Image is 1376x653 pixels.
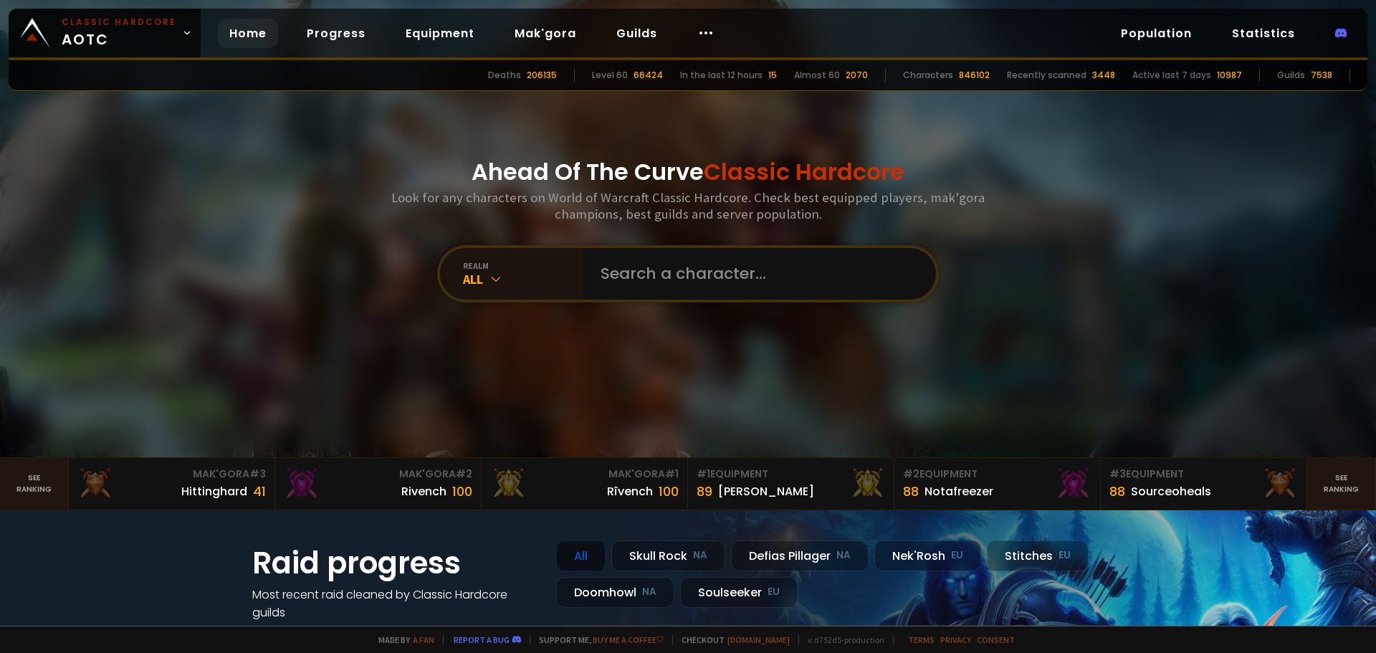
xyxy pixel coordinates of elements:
[987,540,1089,571] div: Stitches
[659,482,679,501] div: 100
[62,16,176,29] small: Classic Hardcore
[768,585,780,599] small: EU
[1059,548,1071,563] small: EU
[401,482,446,500] div: Rivench
[1109,467,1298,482] div: Equipment
[903,69,953,82] div: Characters
[386,189,990,222] h3: Look for any characters on World of Warcraft Classic Hardcore. Check best equipped players, mak'g...
[530,634,664,645] span: Support me,
[836,548,851,563] small: NA
[452,482,472,501] div: 100
[9,9,201,57] a: Classic HardcoreAOTC
[903,467,1091,482] div: Equipment
[62,16,176,50] span: AOTC
[846,69,868,82] div: 2070
[69,458,275,510] a: Mak'Gora#3Hittinghard41
[295,19,377,48] a: Progress
[924,482,993,500] div: Notafreezer
[798,634,884,645] span: v. d752d5 - production
[908,634,935,645] a: Terms
[1307,458,1376,510] a: Seeranking
[253,482,266,501] div: 41
[894,458,1101,510] a: #2Equipment88Notafreezer
[1101,458,1307,510] a: #3Equipment88Sourceoheals
[413,634,434,645] a: a fan
[181,482,247,500] div: Hittinghard
[693,548,707,563] small: NA
[1132,69,1211,82] div: Active last 7 days
[768,69,777,82] div: 15
[1220,19,1306,48] a: Statistics
[688,458,894,510] a: #1Equipment89[PERSON_NAME]
[903,482,919,501] div: 88
[252,540,539,586] h1: Raid progress
[592,248,919,300] input: Search a character...
[672,634,790,645] span: Checkout
[1109,19,1203,48] a: Population
[680,577,798,608] div: Soulseeker
[249,467,266,481] span: # 3
[697,467,885,482] div: Equipment
[593,634,664,645] a: Buy me a coffee
[472,155,904,189] h1: Ahead Of The Curve
[642,585,656,599] small: NA
[951,548,963,563] small: EU
[1217,69,1242,82] div: 10987
[275,458,482,510] a: Mak'Gora#2Rivench100
[731,540,869,571] div: Defias Pillager
[527,69,557,82] div: 206135
[503,19,588,48] a: Mak'gora
[252,586,539,621] h4: Most recent raid cleaned by Classic Hardcore guilds
[607,482,653,500] div: Rîvench
[556,577,674,608] div: Doomhowl
[77,467,266,482] div: Mak'Gora
[794,69,840,82] div: Almost 60
[697,467,710,481] span: # 1
[1092,69,1115,82] div: 3448
[394,19,486,48] a: Equipment
[727,634,790,645] a: [DOMAIN_NAME]
[218,19,278,48] a: Home
[556,540,606,571] div: All
[605,19,669,48] a: Guilds
[697,482,712,501] div: 89
[665,467,679,481] span: # 1
[874,540,981,571] div: Nek'Rosh
[488,69,521,82] div: Deaths
[1277,69,1305,82] div: Guilds
[1131,482,1211,500] div: Sourceoheals
[1311,69,1332,82] div: 7538
[490,467,679,482] div: Mak'Gora
[903,467,919,481] span: # 2
[1109,482,1125,501] div: 88
[284,467,472,482] div: Mak'Gora
[463,260,583,271] div: realm
[977,634,1015,645] a: Consent
[482,458,688,510] a: Mak'Gora#1Rîvench100
[370,634,434,645] span: Made by
[940,634,971,645] a: Privacy
[463,271,583,287] div: All
[718,482,814,500] div: [PERSON_NAME]
[456,467,472,481] span: # 2
[634,69,663,82] div: 66424
[704,156,904,188] span: Classic Hardcore
[1007,69,1086,82] div: Recently scanned
[680,69,763,82] div: In the last 12 hours
[592,69,628,82] div: Level 60
[252,622,345,639] a: See all progress
[454,634,510,645] a: Report a bug
[1109,467,1126,481] span: # 3
[959,69,990,82] div: 846102
[611,540,725,571] div: Skull Rock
